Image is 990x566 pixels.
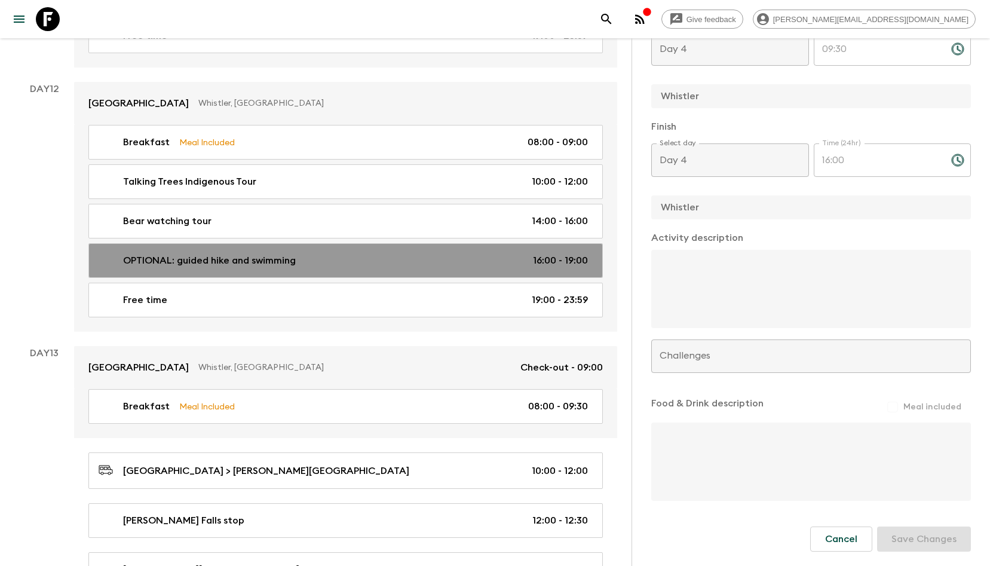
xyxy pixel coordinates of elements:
input: hh:mm [814,143,942,177]
div: [PERSON_NAME][EMAIL_ADDRESS][DOMAIN_NAME] [753,10,976,29]
p: Day 13 [14,346,74,360]
p: 10:00 - 12:00 [532,175,588,189]
input: hh:mm [814,32,942,66]
p: Bear watching tour [123,214,212,228]
p: 08:00 - 09:30 [528,399,588,414]
span: [PERSON_NAME][EMAIL_ADDRESS][DOMAIN_NAME] [767,15,975,24]
p: 19:00 - 23:59 [532,293,588,307]
textarea: Loremipsumdo sita consec ad e seddoe temp inc utla et dol magnaaliquae Admi Veniam qui Nostrud Ex... [651,250,961,328]
button: search adventures [594,7,618,31]
p: [PERSON_NAME] Falls stop [123,513,244,528]
a: [GEOGRAPHIC_DATA] > [PERSON_NAME][GEOGRAPHIC_DATA]10:00 - 12:00 [88,452,603,489]
label: Select day [660,138,696,148]
p: Activity description [651,231,971,245]
button: Cancel [810,527,872,552]
p: Breakfast [123,135,170,149]
a: OPTIONAL: guided hike and swimming16:00 - 19:00 [88,243,603,278]
a: Free time19:00 - 23:59 [88,283,603,317]
p: Food & Drink description [651,396,764,418]
p: 14:00 - 16:00 [532,214,588,228]
a: Talking Trees Indigenous Tour10:00 - 12:00 [88,164,603,199]
p: [GEOGRAPHIC_DATA] > [PERSON_NAME][GEOGRAPHIC_DATA] [123,464,409,478]
p: Finish [651,120,971,134]
p: Day 12 [14,82,74,96]
a: Give feedback [661,10,743,29]
p: Talking Trees Indigenous Tour [123,175,256,189]
p: Whistler, [GEOGRAPHIC_DATA] [198,362,511,374]
a: Bear watching tour14:00 - 16:00 [88,204,603,238]
a: [PERSON_NAME] Falls stop12:00 - 12:30 [88,503,603,538]
p: 16:00 - 19:00 [533,253,588,268]
span: Give feedback [680,15,743,24]
p: 10:00 - 12:00 [532,464,588,478]
span: Meal included [903,401,961,413]
a: BreakfastMeal Included08:00 - 09:30 [88,389,603,424]
p: Meal Included [179,400,235,413]
a: [GEOGRAPHIC_DATA]Whistler, [GEOGRAPHIC_DATA]Check-out - 09:00 [74,346,617,389]
p: OPTIONAL: guided hike and swimming [123,253,296,268]
a: BreakfastMeal Included08:00 - 09:00 [88,125,603,160]
p: Check-out - 09:00 [520,360,603,375]
p: Breakfast [123,399,170,414]
label: Time (24hr) [822,138,861,148]
p: [GEOGRAPHIC_DATA] [88,96,189,111]
p: 12:00 - 12:30 [532,513,588,528]
button: menu [7,7,31,31]
p: [GEOGRAPHIC_DATA] [88,360,189,375]
p: Whistler, [GEOGRAPHIC_DATA] [198,97,593,109]
p: 08:00 - 09:00 [528,135,588,149]
p: Free time [123,293,167,307]
p: Meal Included [179,136,235,149]
a: [GEOGRAPHIC_DATA]Whistler, [GEOGRAPHIC_DATA] [74,82,617,125]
